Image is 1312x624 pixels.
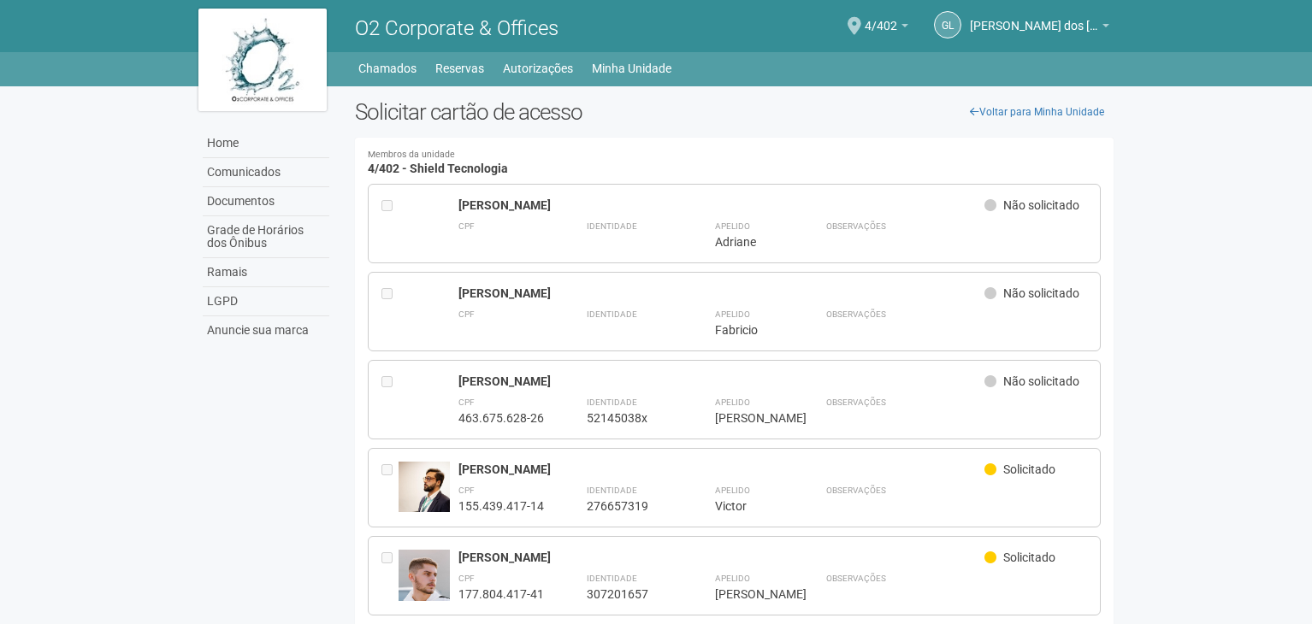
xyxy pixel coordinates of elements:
a: [PERSON_NAME] dos [PERSON_NAME] [970,21,1109,35]
a: Documentos [203,187,329,216]
a: Comunicados [203,158,329,187]
div: Fabricio [715,322,783,338]
strong: CPF [458,486,475,495]
strong: CPF [458,221,475,231]
div: Adriane [715,234,783,250]
span: Solicitado [1003,550,1055,564]
div: 463.675.628-26 [458,410,544,426]
div: [PERSON_NAME] [458,374,984,389]
h2: Solicitar cartão de acesso [355,99,1114,125]
strong: CPF [458,574,475,583]
strong: CPF [458,397,475,407]
a: Grade de Horários dos Ônibus [203,216,329,258]
div: [PERSON_NAME] [458,286,984,301]
a: LGPD [203,287,329,316]
a: Reservas [435,56,484,80]
span: Gabriel Lemos Carreira dos Reis [970,3,1098,32]
div: 276657319 [587,498,672,514]
div: Entre em contato com a Aministração para solicitar o cancelamento ou 2a via [381,550,399,602]
a: Ramais [203,258,329,287]
div: [PERSON_NAME] [458,197,984,213]
h4: 4/402 - Shield Tecnologia [368,150,1101,175]
div: 52145038x [587,410,672,426]
img: logo.jpg [198,9,327,111]
strong: Identidade [587,397,637,407]
strong: Identidade [587,486,637,495]
div: 307201657 [587,586,672,602]
strong: Apelido [715,309,750,319]
a: Home [203,129,329,158]
span: 4/402 [865,3,897,32]
span: Solicitado [1003,462,1055,476]
span: O2 Corporate & Offices [355,16,558,40]
strong: Observações [826,486,886,495]
span: Não solicitado [1003,374,1079,388]
div: [PERSON_NAME] [715,410,783,426]
div: [PERSON_NAME] [458,462,984,477]
div: 155.439.417-14 [458,498,544,514]
strong: Apelido [715,486,750,495]
strong: Apelido [715,221,750,231]
strong: Apelido [715,397,750,407]
strong: Observações [826,309,886,319]
a: GL [934,11,961,38]
div: [PERSON_NAME] [715,586,783,602]
a: Chamados [358,56,417,80]
span: Não solicitado [1003,198,1079,212]
a: Voltar para Minha Unidade [960,99,1114,125]
a: Minha Unidade [592,56,671,80]
a: Anuncie sua marca [203,316,329,344]
strong: Observações [826,397,886,407]
div: Entre em contato com a Aministração para solicitar o cancelamento ou 2a via [381,462,399,514]
div: 177.804.417-41 [458,586,544,602]
strong: Observações [826,574,886,583]
a: Autorizações [503,56,573,80]
strong: Identidade [587,574,637,583]
a: 4/402 [865,21,908,35]
small: Membros da unidade [368,150,1101,160]
strong: Identidade [587,221,637,231]
strong: Apelido [715,574,750,583]
div: Victor [715,498,783,514]
strong: CPF [458,309,475,319]
strong: Observações [826,221,886,231]
img: user.jpg [399,550,450,614]
img: user.jpg [399,462,450,512]
span: Não solicitado [1003,286,1079,300]
div: [PERSON_NAME] [458,550,984,565]
strong: Identidade [587,309,637,319]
